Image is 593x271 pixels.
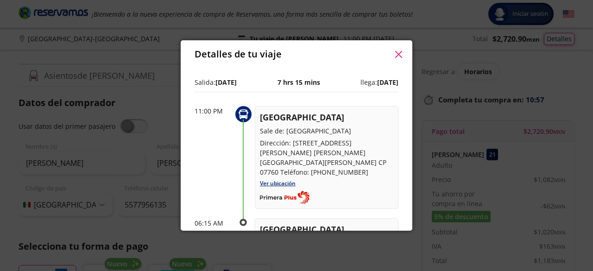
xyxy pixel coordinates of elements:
[260,191,309,204] img: Completo_color__1_.png
[260,179,296,187] a: Ver ubicación
[195,106,232,116] p: 11:00 PM
[360,77,398,87] p: llega:
[260,223,393,236] p: [GEOGRAPHIC_DATA]
[260,126,393,136] p: Sale de: [GEOGRAPHIC_DATA]
[278,77,320,87] p: 7 hrs 15 mins
[377,78,398,87] b: [DATE]
[215,78,237,87] b: [DATE]
[260,138,393,177] p: Dirección: [STREET_ADDRESS][PERSON_NAME] [PERSON_NAME][GEOGRAPHIC_DATA][PERSON_NAME] CP 07760 Tel...
[195,218,232,228] p: 06:15 AM
[195,47,282,61] p: Detalles de tu viaje
[260,111,393,124] p: [GEOGRAPHIC_DATA]
[195,77,237,87] p: Salida:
